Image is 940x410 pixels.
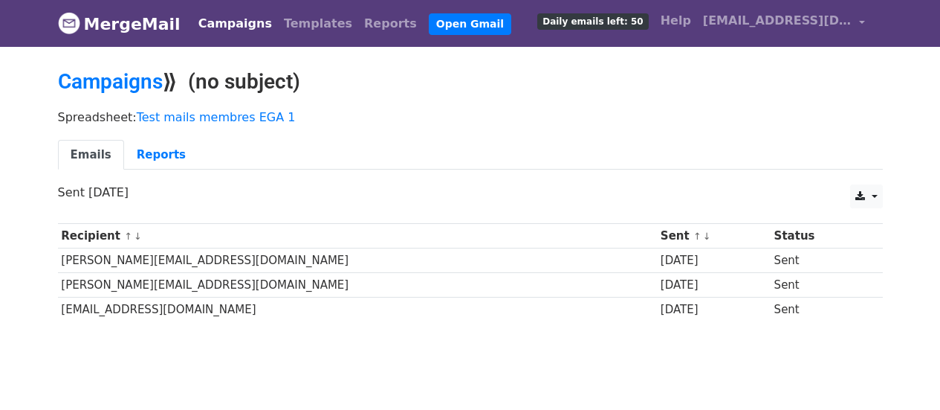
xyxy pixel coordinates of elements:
a: Emails [58,140,124,170]
a: Reports [358,9,423,39]
div: [DATE] [661,277,767,294]
a: ↑ [693,231,701,242]
a: [EMAIL_ADDRESS][DOMAIN_NAME] [697,6,871,41]
th: Recipient [58,224,658,249]
td: [PERSON_NAME][EMAIL_ADDRESS][DOMAIN_NAME] [58,249,658,273]
th: Sent [657,224,771,249]
a: Help [655,6,697,36]
a: Open Gmail [429,13,511,35]
a: Test mails membres EGA 1 [137,110,296,124]
a: MergeMail [58,8,181,39]
a: ↑ [124,231,132,242]
img: MergeMail logo [58,12,80,34]
td: [EMAIL_ADDRESS][DOMAIN_NAME] [58,298,658,322]
a: Campaigns [192,9,278,39]
a: Templates [278,9,358,39]
span: Daily emails left: 50 [537,13,648,30]
td: Sent [771,249,868,273]
a: Reports [124,140,198,170]
span: [EMAIL_ADDRESS][DOMAIN_NAME] [703,12,852,30]
a: Daily emails left: 50 [531,6,654,36]
div: [DATE] [661,301,767,318]
td: [PERSON_NAME][EMAIL_ADDRESS][DOMAIN_NAME] [58,273,658,298]
p: Spreadsheet: [58,109,883,125]
h2: ⟫ (no subject) [58,69,883,95]
th: Status [771,224,868,249]
td: Sent [771,298,868,322]
a: ↓ [703,231,711,242]
div: [DATE] [661,252,767,269]
p: Sent [DATE] [58,185,883,200]
td: Sent [771,273,868,298]
a: Campaigns [58,69,163,94]
a: ↓ [134,231,142,242]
